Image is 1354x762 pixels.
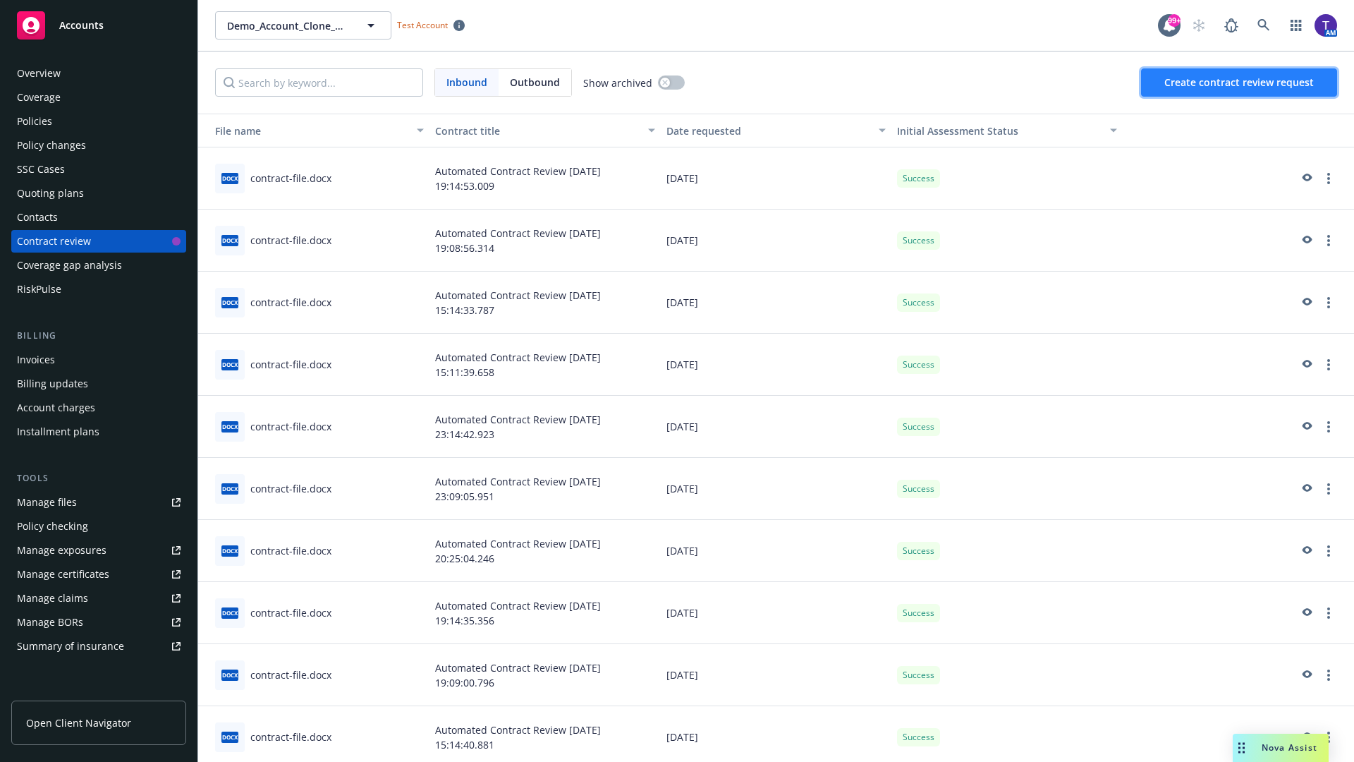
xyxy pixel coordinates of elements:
div: [DATE] [661,147,892,210]
a: Search [1250,11,1278,40]
a: more [1320,170,1337,187]
a: SSC Cases [11,158,186,181]
div: contract-file.docx [250,233,331,248]
a: Coverage [11,86,186,109]
span: docx [221,359,238,370]
span: Success [903,607,934,619]
span: docx [221,173,238,183]
a: preview [1298,729,1315,746]
div: Billing updates [17,373,88,395]
span: docx [221,607,238,618]
div: [DATE] [661,334,892,396]
span: docx [221,297,238,308]
span: Success [903,296,934,309]
a: Installment plans [11,421,186,443]
a: preview [1298,356,1315,373]
div: contract-file.docx [250,543,331,558]
a: preview [1298,418,1315,435]
span: Test Account [397,19,448,31]
a: preview [1298,170,1315,187]
a: Accounts [11,6,186,45]
a: preview [1298,480,1315,497]
div: Summary of insurance [17,635,124,658]
a: preview [1298,232,1315,249]
div: Drag to move [1233,734,1250,762]
a: more [1320,294,1337,311]
a: preview [1298,543,1315,560]
span: docx [221,235,238,246]
span: Nova Assist [1262,742,1317,754]
button: Date requested [661,114,892,147]
span: Show archived [583,75,652,90]
div: Contract review [17,230,91,253]
div: [DATE] [661,396,892,458]
a: Contacts [11,206,186,229]
div: Toggle SortBy [204,123,408,138]
a: Invoices [11,349,186,371]
div: Manage files [17,491,77,514]
a: Policies [11,110,186,133]
div: [DATE] [661,272,892,334]
div: Account charges [17,397,95,419]
div: Overview [17,62,61,85]
span: Demo_Account_Clone_QA_CR_Tests_Prospect [227,18,349,33]
span: Success [903,545,934,557]
div: Installment plans [17,421,99,443]
span: Create contract review request [1164,75,1314,89]
a: Summary of insurance [11,635,186,658]
a: RiskPulse [11,278,186,301]
a: more [1320,232,1337,249]
a: more [1320,356,1337,373]
span: docx [221,670,238,680]
span: Success [903,483,934,495]
a: Contract review [11,230,186,253]
div: contract-file.docx [250,295,331,310]
div: contract-file.docx [250,171,331,186]
div: RiskPulse [17,278,61,301]
a: more [1320,543,1337,560]
a: Quoting plans [11,182,186,205]
button: Demo_Account_Clone_QA_CR_Tests_Prospect [215,11,391,40]
a: Policy checking [11,515,186,538]
a: more [1320,729,1337,746]
div: Billing [11,329,186,343]
span: docx [221,732,238,742]
span: Inbound [435,69,499,96]
img: photo [1315,14,1337,37]
a: Overview [11,62,186,85]
span: Initial Assessment Status [897,124,1018,138]
div: Coverage gap analysis [17,254,122,277]
div: Automated Contract Review [DATE] 19:14:53.009 [429,147,661,210]
div: [DATE] [661,644,892,706]
a: Switch app [1282,11,1310,40]
span: Success [903,421,934,433]
span: Success [903,358,934,371]
div: Policy changes [17,134,86,157]
button: Contract title [429,114,661,147]
a: Manage exposures [11,539,186,562]
span: docx [221,421,238,432]
div: Manage BORs [17,611,83,634]
div: Date requested [666,123,871,138]
div: Tools [11,471,186,485]
div: SSC Cases [17,158,65,181]
div: contract-file.docx [250,605,331,620]
a: Coverage gap analysis [11,254,186,277]
a: Manage BORs [11,611,186,634]
span: Success [903,731,934,744]
div: Automated Contract Review [DATE] 19:14:35.356 [429,582,661,644]
a: Start snowing [1185,11,1213,40]
div: Toggle SortBy [897,123,1102,138]
a: preview [1298,605,1315,622]
div: contract-file.docx [250,730,331,744]
a: preview [1298,667,1315,684]
div: contract-file.docx [250,357,331,372]
div: Manage certificates [17,563,109,586]
div: Contacts [17,206,58,229]
div: Manage claims [17,587,88,610]
a: Policy changes [11,134,186,157]
span: Success [903,172,934,185]
a: preview [1298,294,1315,311]
div: File name [204,123,408,138]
